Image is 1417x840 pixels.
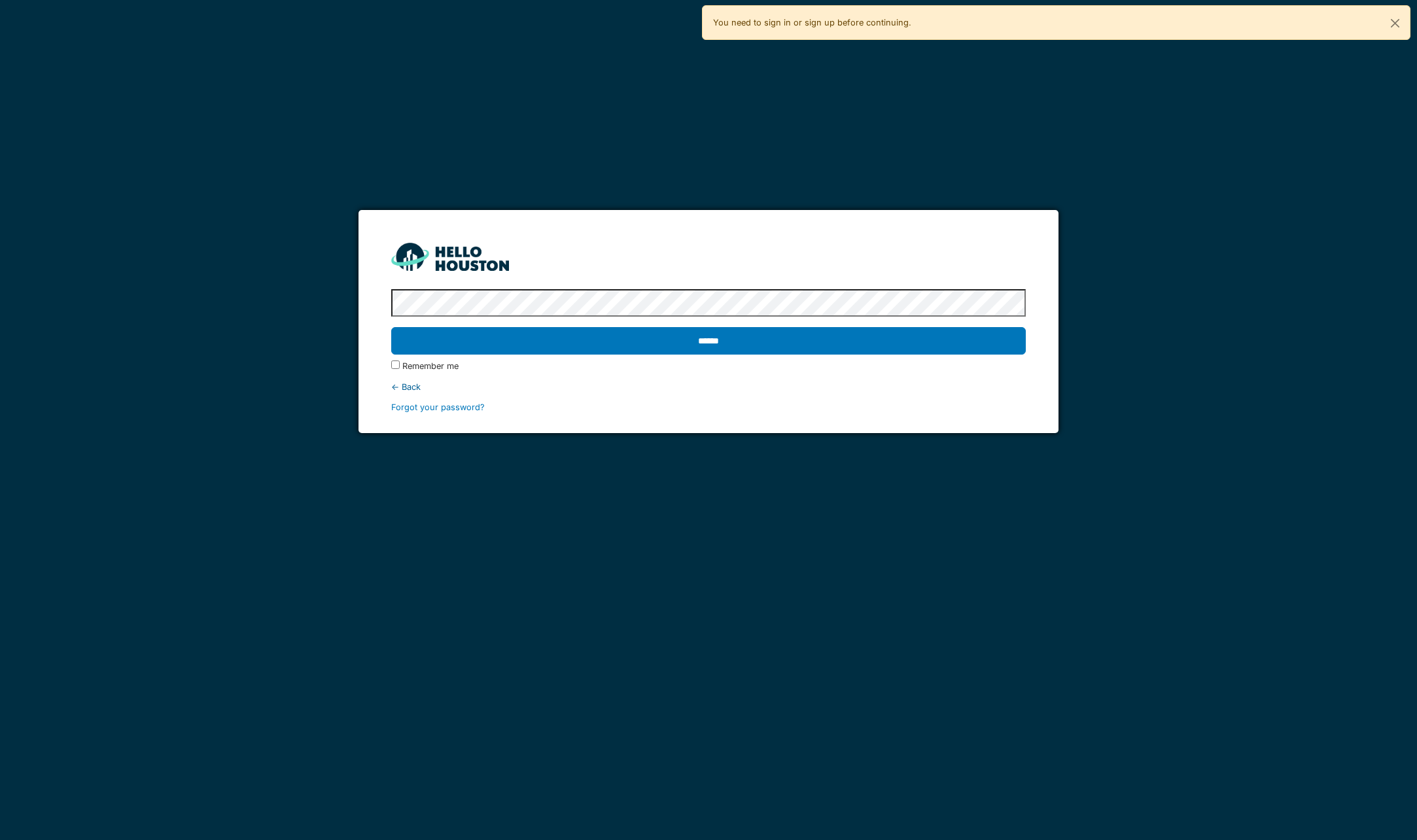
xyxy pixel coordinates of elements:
img: HH_line-BYnF2_Hg.png [391,243,509,271]
button: Close [1380,6,1410,41]
a: Forgot your password? [391,402,485,412]
div: You need to sign in or sign up before continuing. [702,5,1410,40]
label: Remember me [402,360,459,372]
div: ← Back [391,381,1026,393]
